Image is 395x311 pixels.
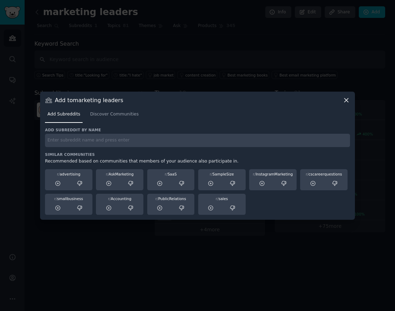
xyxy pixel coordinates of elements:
span: r/ [165,172,168,176]
span: r/ [155,197,158,201]
span: r/ [216,197,219,201]
span: r/ [210,172,213,176]
h3: Add subreddit by name [45,127,350,132]
h3: Add to marketing leaders [55,97,123,104]
span: r/ [106,172,109,176]
div: Recommended based on communities that members of your audience also participate in. [45,158,350,165]
div: advertising [47,172,90,177]
input: Enter subreddit name and press enter [45,134,350,147]
span: r/ [57,172,60,176]
span: r/ [253,172,256,176]
span: r/ [54,197,57,201]
span: r/ [306,172,309,176]
div: AskMarketing [98,172,141,177]
div: PublicRelations [150,196,192,201]
div: SampleSize [201,172,243,177]
div: cscareerquestions [303,172,345,177]
div: InstagramMarketing [252,172,294,177]
div: sales [201,196,243,201]
a: Discover Communities [88,109,141,123]
a: Add Subreddits [45,109,83,123]
div: SaaS [150,172,192,177]
span: r/ [108,197,111,201]
div: Accounting [98,196,141,201]
h3: Similar Communities [45,152,350,157]
span: Discover Communities [90,111,138,118]
span: Add Subreddits [47,111,80,118]
div: smallbusiness [47,196,90,201]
